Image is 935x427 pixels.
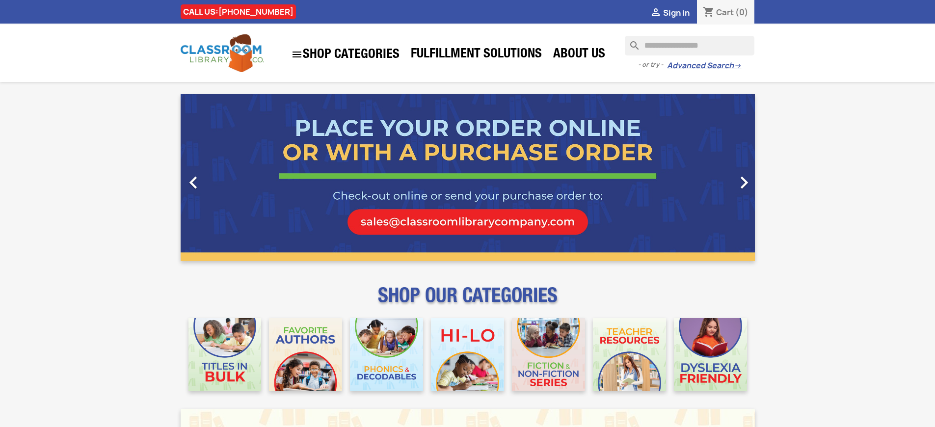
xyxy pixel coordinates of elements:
img: CLC_Fiction_Nonfiction_Mobile.jpg [512,318,585,391]
i:  [291,49,303,60]
img: CLC_Teacher_Resources_Mobile.jpg [593,318,666,391]
span: Sign in [663,7,690,18]
img: CLC_Bulk_Mobile.jpg [188,318,262,391]
i: search [625,36,637,48]
i: shopping_cart [703,7,715,19]
ul: Carousel container [181,94,755,261]
a: Next [668,94,755,261]
img: Classroom Library Company [181,34,264,72]
a: Previous [181,94,267,261]
a: About Us [548,45,610,65]
span: (0) [735,7,748,18]
i:  [732,170,756,195]
i:  [181,170,206,195]
a:  Sign in [650,7,690,18]
img: CLC_HiLo_Mobile.jpg [431,318,504,391]
a: Advanced Search→ [667,61,741,71]
p: SHOP OUR CATEGORIES [181,293,755,310]
img: CLC_Phonics_And_Decodables_Mobile.jpg [350,318,423,391]
img: CLC_Dyslexia_Mobile.jpg [674,318,747,391]
div: CALL US: [181,4,296,19]
span: - or try - [638,60,667,70]
span: Cart [716,7,734,18]
span: → [734,61,741,71]
img: CLC_Favorite_Authors_Mobile.jpg [269,318,342,391]
a: [PHONE_NUMBER] [218,6,294,17]
i:  [650,7,662,19]
a: Fulfillment Solutions [406,45,547,65]
a: SHOP CATEGORIES [286,44,404,65]
input: Search [625,36,754,55]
